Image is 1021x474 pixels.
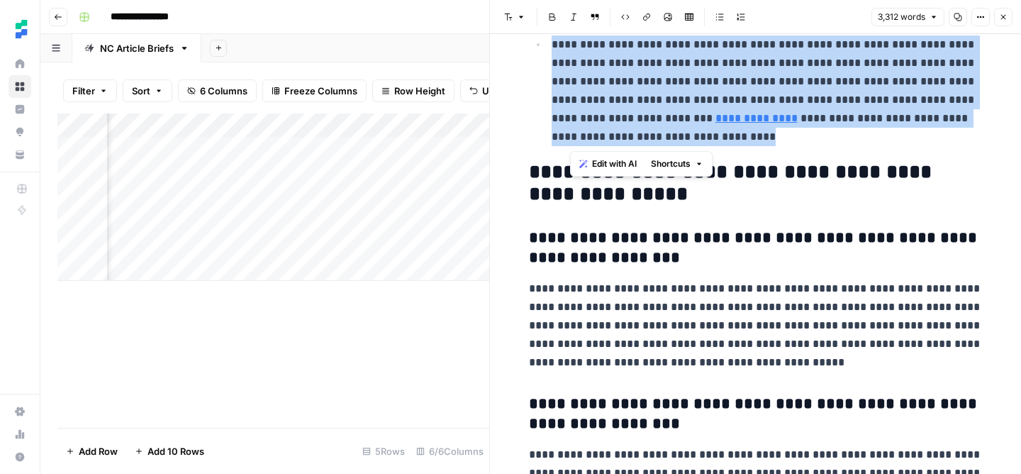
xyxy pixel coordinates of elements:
span: Add 10 Rows [147,444,204,458]
a: Settings [9,400,31,423]
span: Undo [482,84,506,98]
a: Home [9,53,31,75]
span: Filter [72,84,95,98]
button: Edit with AI [574,155,642,173]
button: Filter [63,79,117,102]
div: 6/6 Columns [411,440,489,463]
button: Sort [123,79,172,102]
button: 3,312 words [871,8,944,26]
span: Add Row [79,444,118,458]
a: Usage [9,423,31,446]
span: Sort [132,84,150,98]
a: Browse [9,75,31,98]
button: Add 10 Rows [126,440,213,463]
a: NC Article Briefs [72,34,201,62]
span: Freeze Columns [284,84,357,98]
button: Workspace: Ten Speed [9,11,31,47]
a: Your Data [9,143,31,166]
button: Shortcuts [645,155,709,173]
span: 6 Columns [200,84,247,98]
button: Freeze Columns [262,79,367,102]
button: 6 Columns [178,79,257,102]
span: Row Height [394,84,445,98]
div: NC Article Briefs [100,41,174,55]
span: Edit with AI [592,158,637,170]
span: Shortcuts [651,158,691,170]
button: Undo [460,79,515,102]
button: Help + Support [9,446,31,468]
span: 3,312 words [878,11,925,23]
button: Add Row [57,440,126,463]
a: Opportunities [9,121,31,143]
div: 5 Rows [357,440,411,463]
button: Row Height [372,79,454,102]
img: Ten Speed Logo [9,16,34,42]
a: Insights [9,98,31,121]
